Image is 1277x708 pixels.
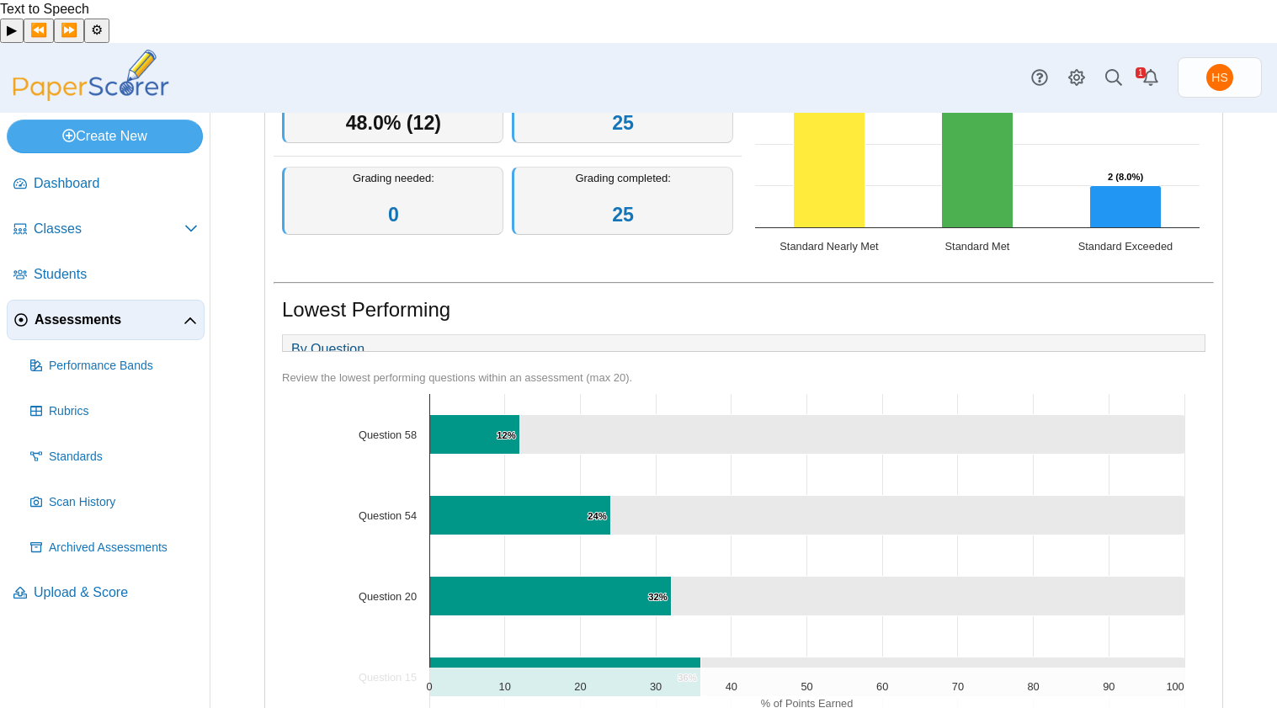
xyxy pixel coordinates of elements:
text: Question 20 [359,590,417,603]
text: Question 54 [359,509,417,522]
span: 48.0% (12) [346,112,441,134]
a: 0 [388,204,399,226]
span: Assessments [35,311,184,329]
div: Grading needed: [282,167,503,235]
a: Students [7,254,205,295]
span: Upload & Score [34,583,198,602]
button: Previous [24,19,54,42]
text: 2 (8.0%) [1107,172,1143,182]
span: Dashboard [34,174,198,193]
a: Upload & Score [7,572,205,613]
a: By Question [283,335,373,364]
text: 80 [1027,680,1039,693]
span: Rubrics [49,403,198,420]
text: 10 [499,680,511,693]
a: Performance Bands [24,345,205,386]
a: Classes [7,209,205,249]
path: Question 20, 32%. % of Points Earned. [430,577,672,616]
text: 90 [1103,680,1115,693]
a: PaperScorer [7,89,175,104]
span: Performance Bands [49,358,198,375]
text: Question 15 [359,671,417,684]
span: Students [34,265,198,284]
path: Standard Met, 10. Overall Assessment Performance. [941,20,1013,228]
text: 0 [426,680,432,693]
a: Rubrics [24,391,205,431]
a: Standards [24,436,205,476]
text: 12% [497,430,515,440]
path: Question 54, 76. . [611,496,1185,535]
path: Question 20, 68. . [672,577,1185,616]
path: Question 15, 36%. % of Points Earned. [430,657,701,697]
span: Howard Stanger [1206,64,1233,91]
path: Question 58, 88. . [520,415,1185,455]
a: 25 [612,112,634,134]
text: 40 [726,680,737,693]
h1: Lowest Performing [282,295,450,324]
text: Question 58 [359,429,417,441]
text: Standard Nearly Met [780,240,879,253]
path: Question 58, 12%. % of Points Earned. [430,415,520,455]
text: 50 [801,680,812,693]
button: Forward [54,19,84,42]
text: 70 [952,680,964,693]
span: Archived Assessments [49,540,198,556]
a: Alerts [1132,59,1169,96]
a: Howard Stanger [1178,57,1262,98]
text: 60 [876,680,888,693]
a: Archived Assessments [24,527,205,567]
a: Dashboard [7,163,205,204]
text: Standard Met [944,240,1009,253]
path: Question 15, 64. . [701,657,1185,697]
path: Question 54, 24%. % of Points Earned. [430,496,611,535]
text: 30 [650,680,662,693]
a: Scan History [24,482,205,522]
a: Create New [7,120,203,153]
text: 24% [588,511,606,521]
a: 25 [612,204,634,226]
img: PaperScorer [7,50,175,101]
button: Settings [84,19,109,42]
text: 20 [574,680,586,693]
span: Classes [34,220,184,238]
span: Scan History [49,494,198,511]
a: Assessments [7,300,205,340]
div: Grading completed: [512,167,733,235]
span: Howard Stanger [1211,72,1227,83]
text: 100 [1166,680,1184,693]
text: 36% [678,673,696,683]
text: Standard Exceeded [1077,240,1172,253]
path: Standard Exceeded, 2. Overall Assessment Performance. [1089,186,1161,228]
div: Review the lowest performing questions within an assessment (max 20). [282,370,1205,386]
span: Standards [49,449,198,466]
text: 32% [648,592,667,602]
